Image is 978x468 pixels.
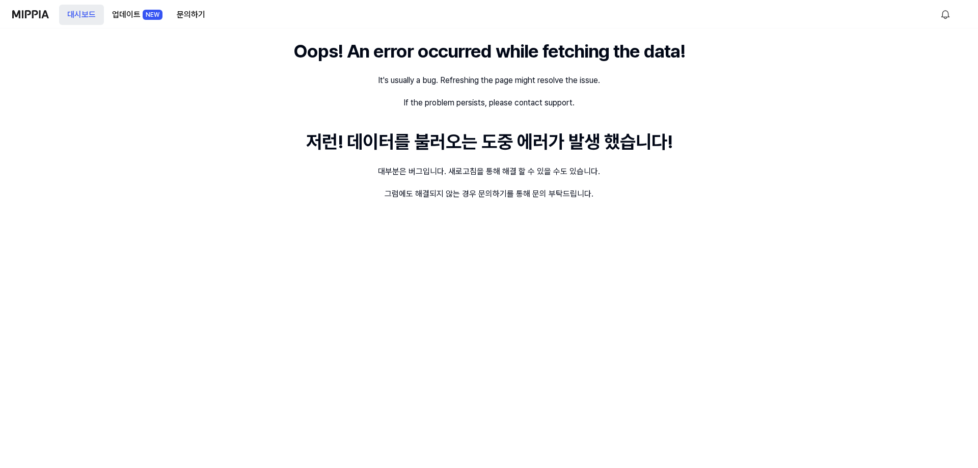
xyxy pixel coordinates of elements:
img: 알림 [939,8,952,20]
img: logo [12,10,49,18]
div: It's usually a bug. Refreshing the page might resolve the issue. [378,74,600,87]
a: 업데이트NEW [104,1,169,29]
div: 대부분은 버그입니다. 새로고침을 통해 해결 할 수 있을 수도 있습니다. [378,166,600,178]
div: NEW [143,10,162,20]
div: 저런! 데이터를 불러오는 도중 에러가 발생 했습니다! [306,129,672,155]
div: 그럼에도 해결되지 않는 경우 문의하기를 통해 문의 부탁드립니다. [385,188,593,200]
div: Oops! An error occurred while fetching the data! [293,39,685,64]
button: 업데이트NEW [104,5,169,25]
div: If the problem persists, please contact support. [403,97,575,109]
button: 문의하기 [169,5,213,25]
button: 대시보드 [59,5,104,25]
